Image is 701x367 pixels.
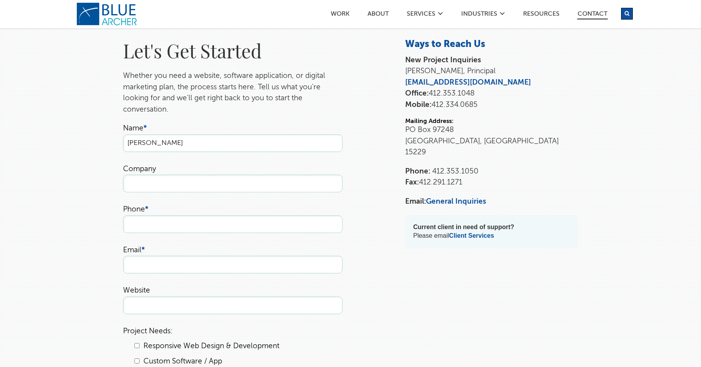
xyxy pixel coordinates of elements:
[405,38,578,51] h3: Ways to Reach Us
[123,287,150,294] label: Website
[76,2,139,26] a: logo
[123,165,156,173] label: Company
[461,11,498,19] a: Industries
[426,198,486,205] a: General Inquiries
[123,246,145,254] label: Email
[405,168,430,175] strong: Phone:
[405,166,578,188] p: 412.291.1271
[123,125,147,132] label: Name
[405,125,578,158] p: PO Box 97248 [GEOGRAPHIC_DATA], [GEOGRAPHIC_DATA] 15229
[143,342,279,350] label: Responsive Web Design & Development
[432,168,478,175] span: 412.353.1050
[123,71,342,115] p: Whether you need a website, software application, or digital marketing plan, the process starts h...
[405,56,481,64] strong: New Project Inquiries
[123,38,342,63] h1: Let's Get Started
[449,232,494,239] a: Client Services
[413,224,514,230] strong: Current client in need of support?
[406,11,436,19] a: SERVICES
[405,118,454,125] strong: Mailing Address:
[405,179,419,186] strong: Fax:
[405,101,431,108] strong: Mobile:
[123,206,149,213] label: Phone
[577,11,608,20] a: Contact
[405,90,429,97] strong: Office:
[523,11,560,19] a: Resources
[143,358,222,365] label: Custom Software / App
[405,79,531,86] a: [EMAIL_ADDRESS][DOMAIN_NAME]
[367,11,389,19] a: ABOUT
[123,327,173,335] label: Project Needs:
[330,11,350,19] a: Work
[405,55,578,111] p: [PERSON_NAME], Principal 412.353.1048 412.334.0685
[413,223,570,240] p: Please email
[405,198,426,205] strong: Email:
